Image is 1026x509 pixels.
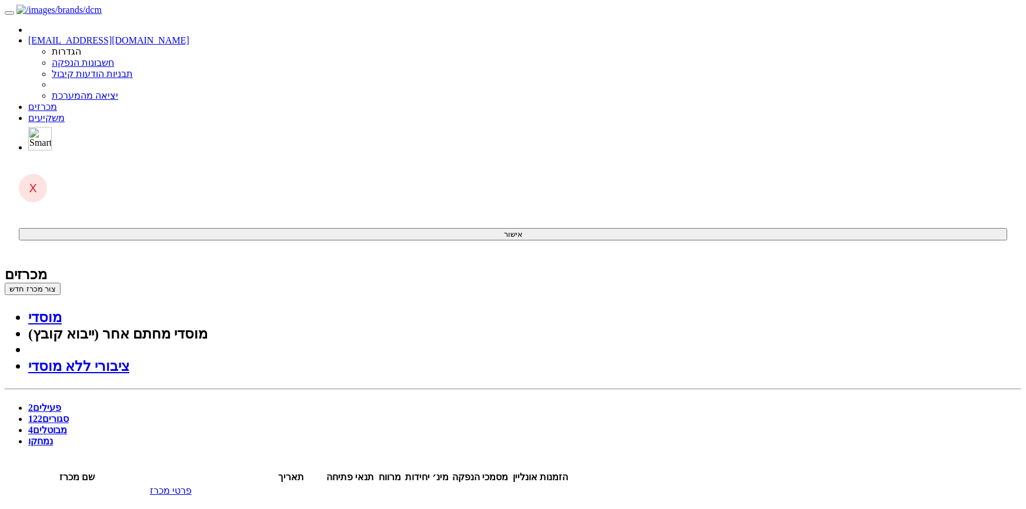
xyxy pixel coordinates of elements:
[28,310,62,325] a: מוסדי
[16,5,102,15] img: /images/brands/dcm
[510,471,570,483] th: הזמנות אונליין : activate to sort column ascending
[28,403,61,413] a: פעילים
[52,91,118,101] a: יציאה מהמערכת
[403,471,450,483] th: מינ׳ יחידות : activate to sort column ascending
[28,127,52,150] img: SmartBull Logo
[29,181,37,195] span: X
[19,228,1007,240] button: אישור
[28,326,208,341] a: מוסדי מחתם אחר (ייבוא קובץ)
[28,35,189,45] a: [EMAIL_ADDRESS][DOMAIN_NAME]
[5,283,61,295] button: צור מכרז חדש
[52,46,1021,57] li: הגדרות
[150,485,192,495] a: פרטי מכרז
[451,471,509,483] th: מסמכי הנפקה : activate to sort column ascending
[28,414,42,424] span: 122
[28,425,33,435] span: 4
[259,471,323,483] th: תאריך : activate to sort column ascending
[28,359,129,374] a: ציבורי ללא מוסדי
[28,425,67,435] a: מבוטלים
[28,113,65,123] a: משקיעים
[28,436,53,446] a: נמחקו
[28,403,33,413] span: 2
[28,414,69,424] a: סגורים
[6,471,148,483] th: שם מכרז : activate to sort column ascending
[377,471,402,483] th: מרווח : activate to sort column ascending
[28,102,57,112] a: מכרזים
[52,58,114,68] a: חשבונות הנפקה
[52,69,133,79] a: תבניות הודעות קיבול
[5,266,1021,283] div: מכרזים
[325,471,376,483] th: תנאי פתיחה : activate to sort column ascending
